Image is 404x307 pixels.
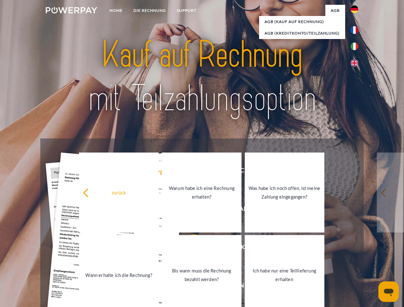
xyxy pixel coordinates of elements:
[166,266,238,284] div: Bis wann muss die Rechnung bezahlt werden?
[325,5,345,16] a: agb
[351,26,358,34] img: fr
[46,7,97,13] img: logo-powerpay-white.svg
[83,271,155,279] div: Wann erhalte ich die Rechnung?
[61,31,343,122] img: title-powerpay_de.svg
[104,5,128,16] a: Home
[351,43,358,50] img: it
[351,5,358,13] img: de
[83,188,155,197] div: zurück
[128,5,171,16] a: DIE RECHNUNG
[351,59,358,67] img: en
[378,281,399,302] iframe: Schaltfläche zum Öffnen des Messaging-Fensters
[249,184,321,201] div: Was habe ich noch offen, ist meine Zahlung eingegangen?
[171,5,202,16] a: SUPPORT
[245,153,324,232] a: Was habe ich noch offen, ist meine Zahlung eingegangen?
[249,266,321,284] div: Ich habe nur eine Teillieferung erhalten
[259,28,345,39] a: AGB (Kreditkonto/Teilzahlung)
[166,184,238,201] div: Warum habe ich eine Rechnung erhalten?
[259,16,345,28] a: AGB (Kauf auf Rechnung)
